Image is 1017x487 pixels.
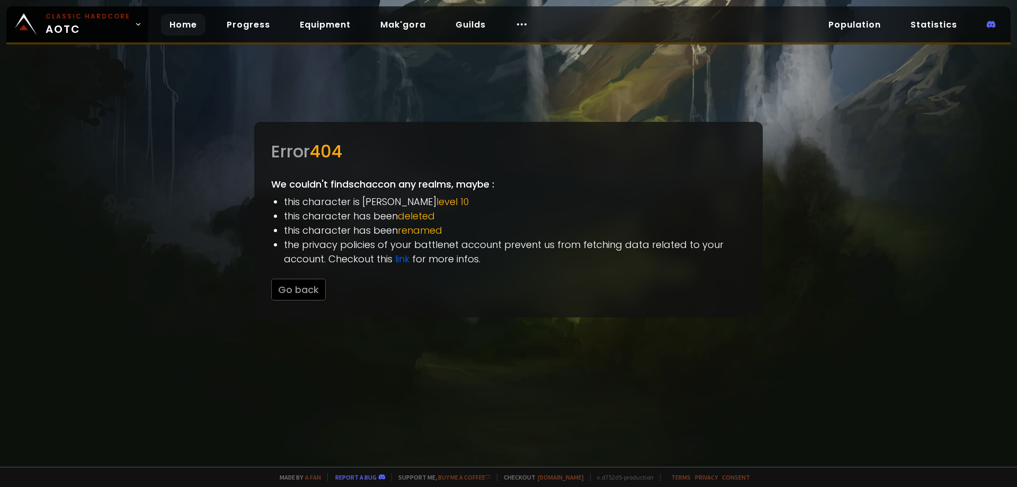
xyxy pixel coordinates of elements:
[271,283,326,296] a: Go back
[538,473,584,481] a: [DOMAIN_NAME]
[391,473,490,481] span: Support me,
[46,12,130,37] span: AOTC
[161,14,206,36] a: Home
[218,14,279,36] a: Progress
[902,14,966,36] a: Statistics
[438,473,490,481] a: Buy me a coffee
[310,139,342,163] span: 404
[372,14,434,36] a: Mak'gora
[6,6,148,42] a: Classic HardcoreAOTC
[398,209,435,223] span: deleted
[335,473,377,481] a: Report a bug
[284,209,746,223] li: this character has been
[305,473,321,481] a: a fan
[395,252,409,265] a: link
[291,14,359,36] a: Equipment
[447,14,494,36] a: Guilds
[284,223,746,237] li: this character has been
[273,473,321,481] span: Made by
[436,195,469,208] span: level 10
[284,194,746,209] li: this character is [PERSON_NAME]
[284,237,746,266] li: the privacy policies of your battlenet account prevent us from fetching data related to your acco...
[46,12,130,21] small: Classic Hardcore
[820,14,889,36] a: Population
[271,139,746,164] div: Error
[671,473,691,481] a: Terms
[497,473,584,481] span: Checkout
[695,473,718,481] a: Privacy
[271,279,326,300] button: Go back
[590,473,654,481] span: v. d752d5 - production
[254,122,763,317] div: We couldn't find schacc on any realms, maybe :
[398,224,442,237] span: renamed
[722,473,750,481] a: Consent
